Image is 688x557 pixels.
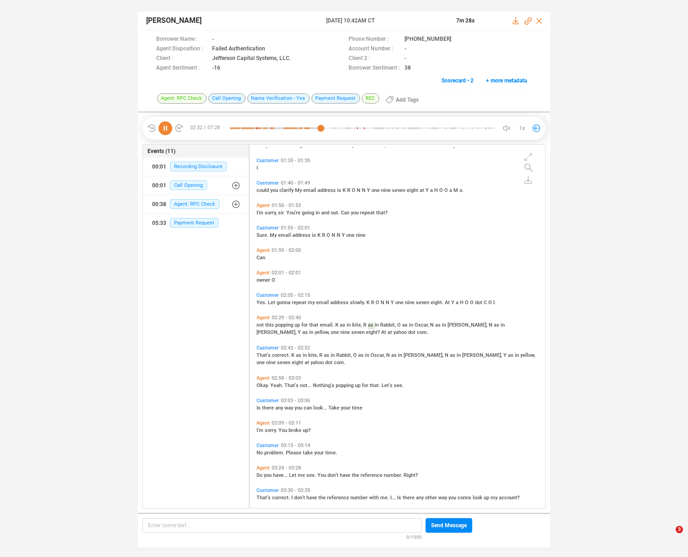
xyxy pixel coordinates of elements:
span: M [453,187,459,193]
span: Is [397,495,403,501]
span: O [470,300,475,306]
span: O [397,322,402,328]
span: [PERSON_NAME], [462,352,503,358]
span: nine [381,187,392,193]
span: Agent Disposition : [156,44,207,54]
span: Y [298,329,302,335]
span: N [430,322,435,328]
span: other [425,495,438,501]
span: Yes. [257,300,268,306]
span: That's [257,352,272,358]
span: Client : [156,54,207,64]
span: have... [273,472,289,478]
span: [PERSON_NAME], [448,322,489,328]
span: a [449,187,453,193]
div: 00:38 [152,197,166,212]
span: eight [407,187,420,193]
span: O [439,187,444,193]
span: Right? [404,472,418,478]
span: in [303,352,308,358]
span: under [394,142,408,148]
span: as [391,352,398,358]
span: address [317,187,337,193]
span: is [312,232,317,238]
span: R [363,322,368,328]
span: Customer [257,180,279,186]
span: as [508,352,515,358]
span: R [319,352,324,358]
span: R [322,232,327,238]
span: popping [336,382,355,388]
span: in [309,329,315,335]
span: repeat [292,300,308,306]
button: 00:38Agent: RPC Check [143,195,249,213]
span: N [332,232,337,238]
span: Take [328,405,341,411]
span: address [330,300,350,306]
span: one [395,300,405,306]
span: you [264,472,273,478]
span: email [278,232,292,238]
span: you [448,495,458,501]
span: Do [257,472,264,478]
span: O [376,300,381,306]
span: Events (11) [147,147,175,155]
span: [PERSON_NAME], [404,352,445,358]
span: 01:40 - 01:49 [279,180,312,186]
span: in [347,322,352,328]
span: Let [268,300,277,306]
span: K [366,300,371,306]
span: At [381,329,388,335]
span: Recording Disclosure [170,162,227,171]
span: you [295,405,304,411]
span: broke [289,427,303,433]
span: that [408,142,419,148]
span: What [434,142,448,148]
span: N [445,352,450,358]
span: up? [303,427,311,433]
span: in [457,352,462,358]
span: as [358,352,365,358]
span: I [257,165,258,171]
span: address? [478,142,499,148]
span: O [488,300,493,306]
span: I'm [257,427,265,433]
span: for [301,322,309,328]
span: - [404,54,406,64]
span: Customer [257,158,279,164]
span: problem. [264,450,286,456]
span: going [302,210,316,216]
span: R [371,300,376,306]
span: yahoo [311,360,325,366]
span: Rabbit, [380,322,397,328]
span: my [491,495,499,501]
span: eight? [366,329,381,335]
span: in [316,210,321,216]
span: No [257,450,264,456]
button: 00:01Call Opening [143,176,249,195]
span: name. [419,142,434,148]
span: -16 [212,64,220,73]
span: address [292,232,312,238]
span: not... [300,382,313,388]
span: out. [331,210,341,216]
span: kite, [352,322,363,328]
span: Borrower Name : [156,35,207,44]
span: [PHONE_NUMBER] [404,35,451,44]
span: not [257,322,265,328]
span: as [302,329,309,335]
span: as [494,322,501,328]
span: Payment Request [170,218,218,228]
span: one [371,187,381,193]
span: seeing [287,142,304,148]
span: me [298,472,306,478]
span: 02:32 / 07:28 [184,121,230,135]
span: as [324,352,331,358]
span: N [362,187,367,193]
span: can [304,405,313,411]
span: Agent: RPC Check [170,199,219,209]
span: That's [257,495,272,501]
span: Account Number : [349,44,400,54]
span: Y [367,187,371,193]
span: and [321,210,331,216]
